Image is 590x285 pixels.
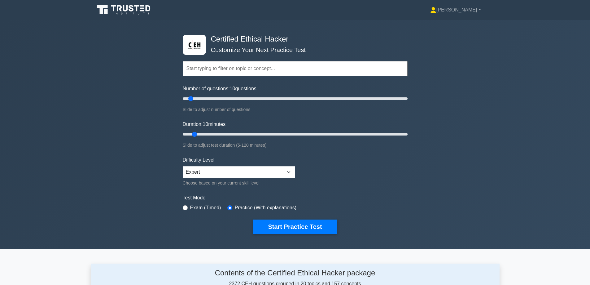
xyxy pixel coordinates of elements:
[190,204,221,212] label: Exam (Timed)
[183,61,408,76] input: Start typing to filter on topic or concept...
[183,156,215,164] label: Difficulty Level
[183,106,408,113] div: Slide to adjust number of questions
[183,194,408,202] label: Test Mode
[149,269,441,278] h4: Contents of the Certified Ethical Hacker package
[253,220,337,234] button: Start Practice Test
[235,204,296,212] label: Practice (With explanations)
[183,141,408,149] div: Slide to adjust test duration (5-120 minutes)
[230,86,235,91] span: 10
[183,179,295,187] div: Choose based on your current skill level
[415,4,496,16] a: [PERSON_NAME]
[183,85,256,92] label: Number of questions: questions
[183,121,226,128] label: Duration: minutes
[208,35,377,44] h4: Certified Ethical Hacker
[203,122,208,127] span: 10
